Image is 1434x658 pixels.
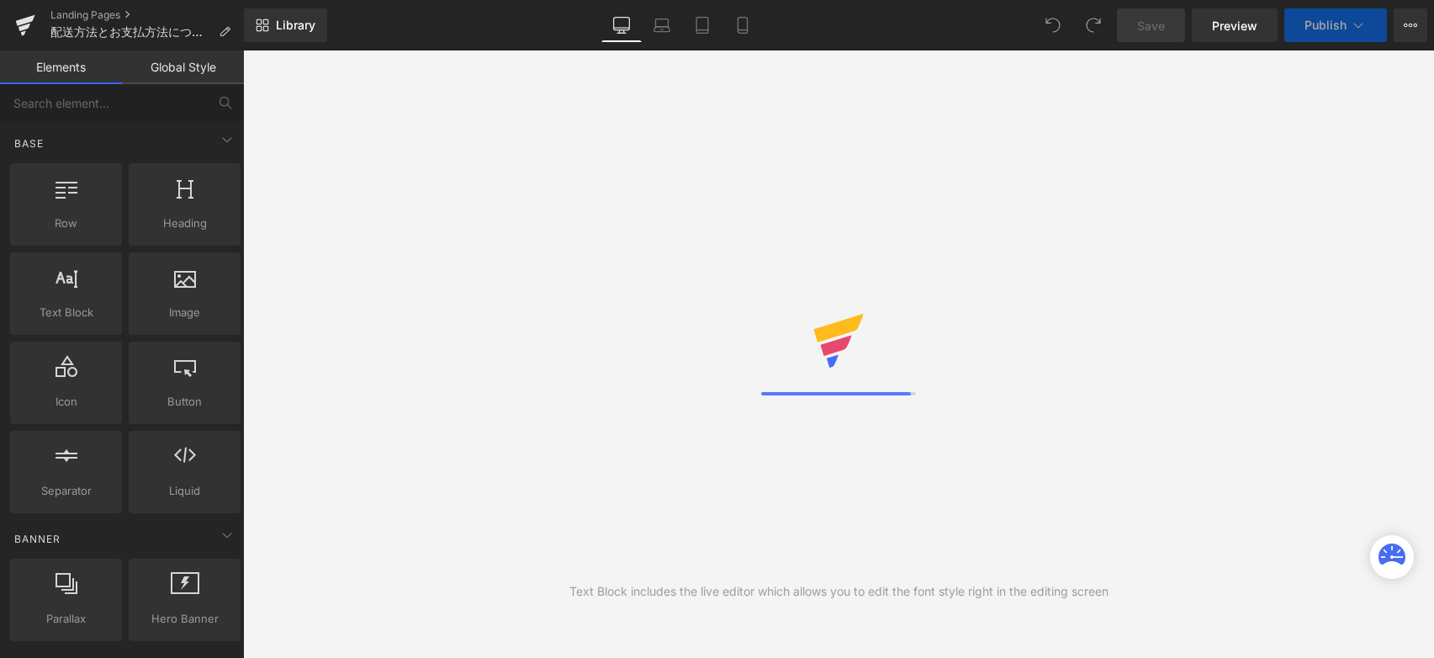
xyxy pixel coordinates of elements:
span: Icon [15,393,117,411]
a: Desktop [601,8,642,42]
a: New Library [244,8,327,42]
span: Liquid [134,482,235,500]
span: Save [1137,17,1165,34]
span: Hero Banner [134,610,235,628]
a: Landing Pages [50,8,244,22]
span: Heading [134,215,235,232]
span: Button [134,393,235,411]
span: Text Block [15,304,117,321]
span: Image [134,304,235,321]
span: Publish [1304,19,1347,32]
button: More [1394,8,1427,42]
a: Mobile [722,8,763,42]
div: Text Block includes the live editor which allows you to edit the font style right in the editing ... [569,582,1109,601]
a: Tablet [682,8,722,42]
button: Redo [1077,8,1110,42]
span: Base [13,135,45,151]
span: Banner [13,531,62,547]
a: Global Style [122,50,244,84]
button: Undo [1036,8,1070,42]
span: Preview [1212,17,1257,34]
span: Separator [15,482,117,500]
span: Row [15,215,117,232]
span: 配送方法とお支払方法について [50,25,212,39]
a: Laptop [642,8,682,42]
span: Parallax [15,610,117,628]
button: Publish [1284,8,1387,42]
span: Library [276,18,315,33]
a: Preview [1192,8,1278,42]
